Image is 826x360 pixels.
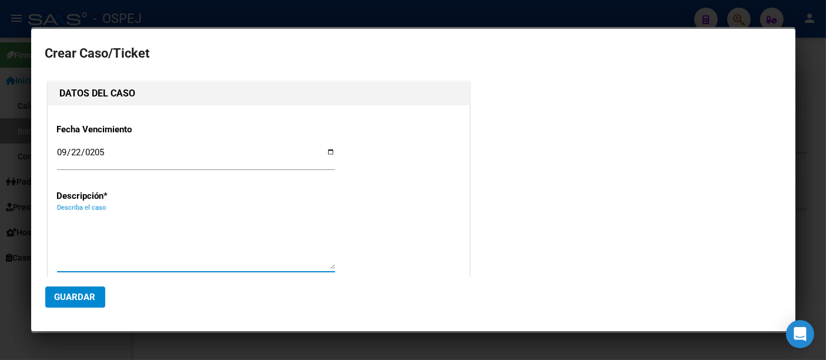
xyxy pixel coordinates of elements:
[57,189,178,203] p: Descripción
[45,286,105,308] button: Guardar
[45,42,781,65] h2: Crear Caso/Ticket
[786,320,814,348] div: Open Intercom Messenger
[57,123,178,136] p: Fecha Vencimiento
[55,292,96,302] span: Guardar
[60,88,136,99] strong: DATOS DEL CASO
